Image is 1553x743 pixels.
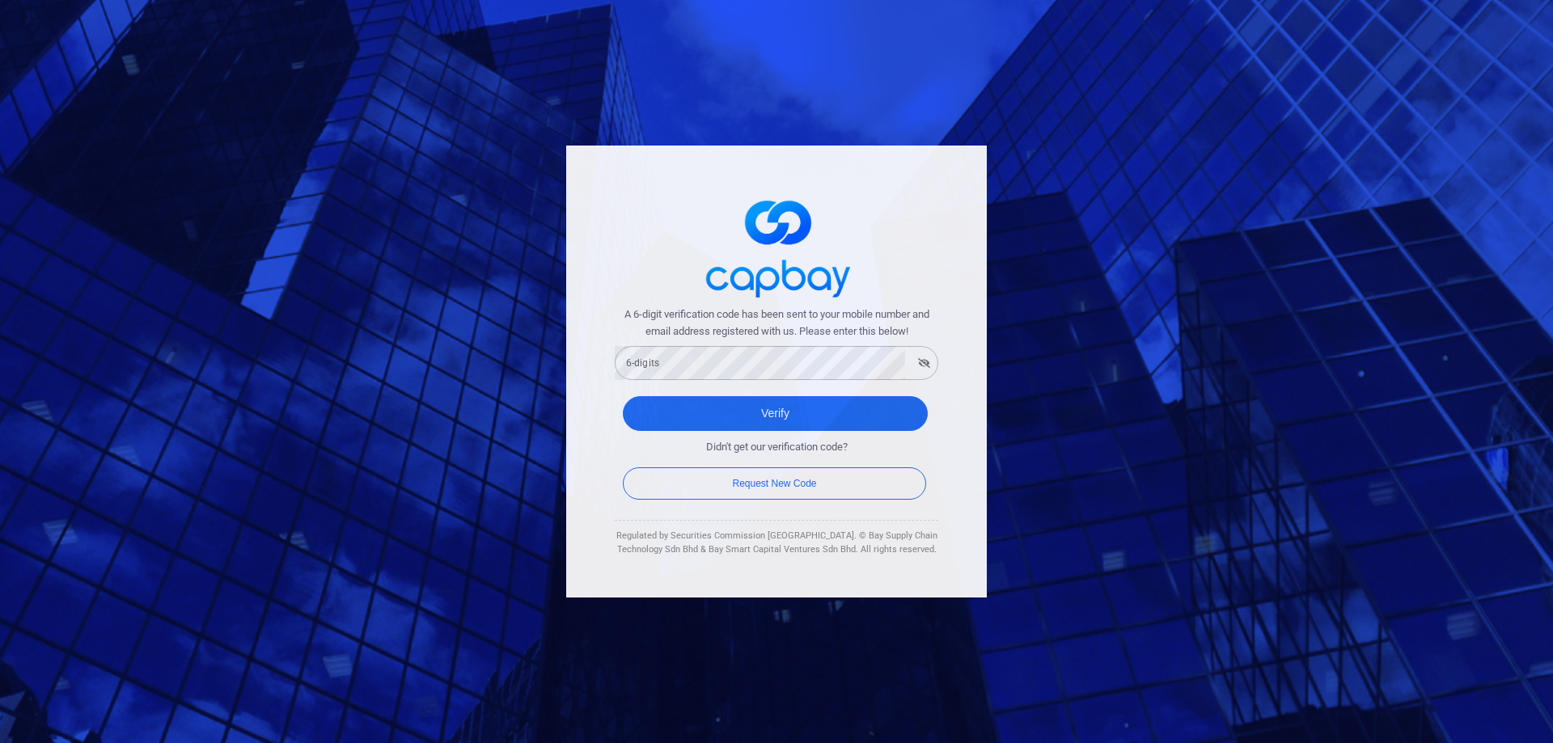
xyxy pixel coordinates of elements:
[615,529,938,557] div: Regulated by Securities Commission [GEOGRAPHIC_DATA]. © Bay Supply Chain Technology Sdn Bhd & Bay...
[623,396,928,431] button: Verify
[706,439,848,456] span: Didn't get our verification code?
[696,186,857,306] img: logo
[623,467,926,500] button: Request New Code
[615,306,938,340] span: A 6-digit verification code has been sent to your mobile number and email address registered with...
